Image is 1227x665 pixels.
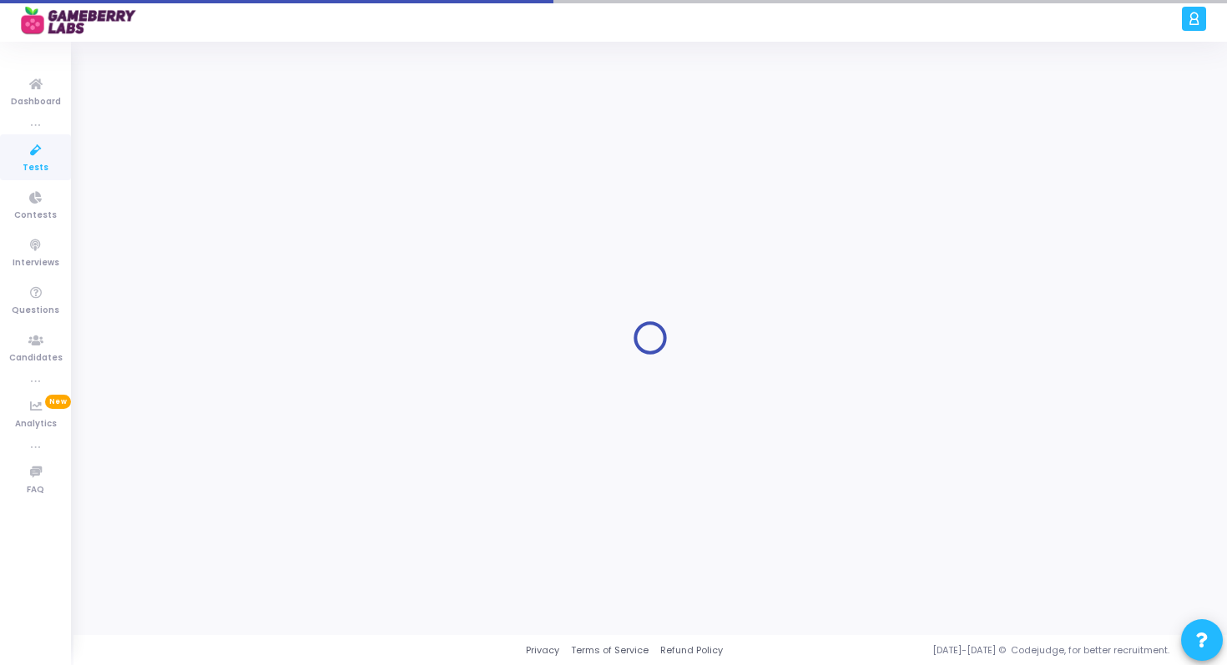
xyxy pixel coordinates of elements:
span: FAQ [27,483,44,497]
span: Interviews [13,256,59,270]
img: logo [21,4,146,38]
a: Refund Policy [660,643,723,657]
a: Privacy [526,643,559,657]
div: [DATE]-[DATE] © Codejudge, for better recruitment. [723,643,1206,657]
span: Candidates [9,351,63,365]
span: Questions [12,304,59,318]
span: Analytics [15,417,57,431]
span: Tests [23,161,48,175]
span: Dashboard [11,95,61,109]
span: New [45,395,71,409]
a: Terms of Service [571,643,649,657]
span: Contests [14,209,57,223]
